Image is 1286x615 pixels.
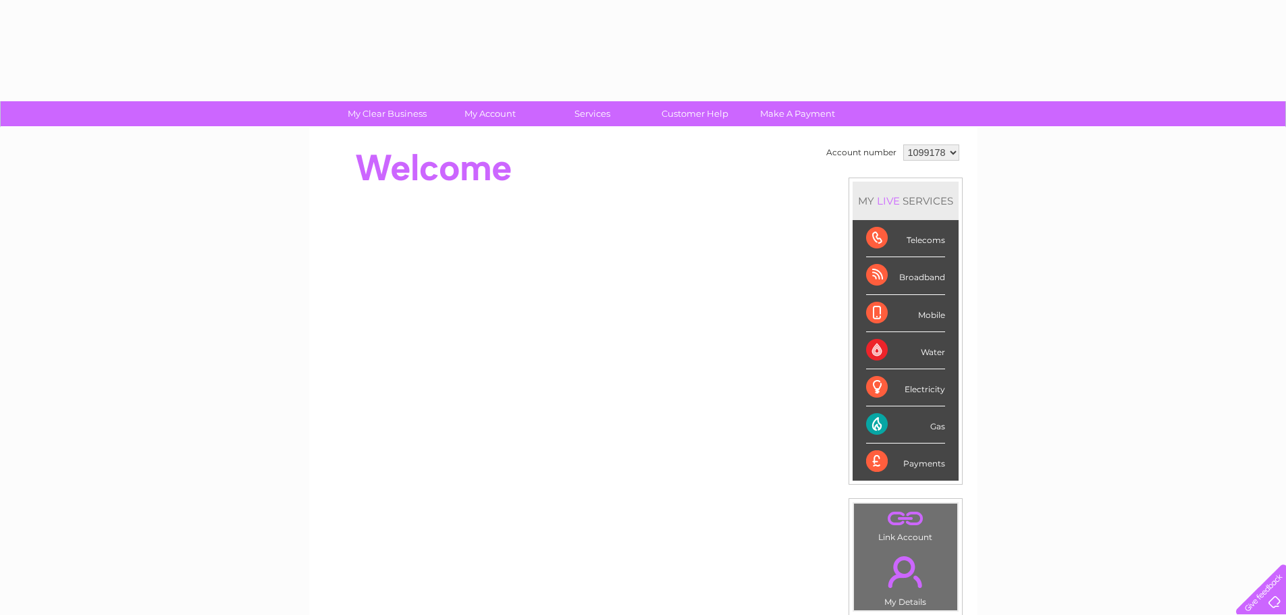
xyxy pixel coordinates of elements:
td: Link Account [853,503,958,545]
a: Customer Help [639,101,751,126]
td: Account number [823,141,900,164]
div: LIVE [874,194,903,207]
a: Make A Payment [742,101,853,126]
div: Telecoms [866,220,945,257]
a: My Clear Business [331,101,443,126]
div: Gas [866,406,945,444]
div: Broadband [866,257,945,294]
a: . [857,548,954,595]
div: Water [866,332,945,369]
div: Mobile [866,295,945,332]
a: . [857,507,954,531]
div: MY SERVICES [853,182,959,220]
div: Payments [866,444,945,480]
a: My Account [434,101,545,126]
a: Services [537,101,648,126]
div: Electricity [866,369,945,406]
td: My Details [853,545,958,611]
